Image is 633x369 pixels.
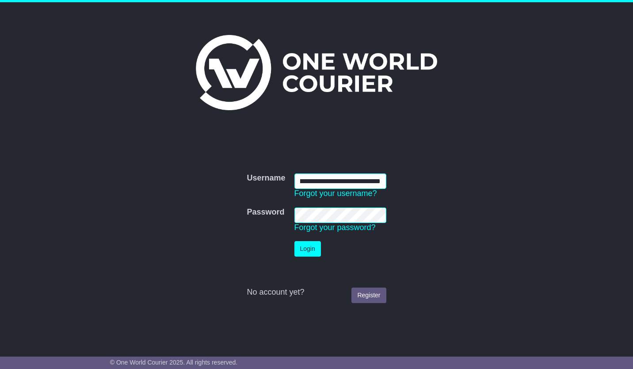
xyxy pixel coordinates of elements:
a: Register [351,288,386,303]
a: Forgot your password? [294,223,376,232]
label: Password [247,208,284,217]
a: Forgot your username? [294,189,377,198]
div: No account yet? [247,288,386,297]
label: Username [247,173,285,183]
span: © One World Courier 2025. All rights reserved. [110,359,238,366]
button: Login [294,241,321,257]
img: One World [196,35,437,110]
